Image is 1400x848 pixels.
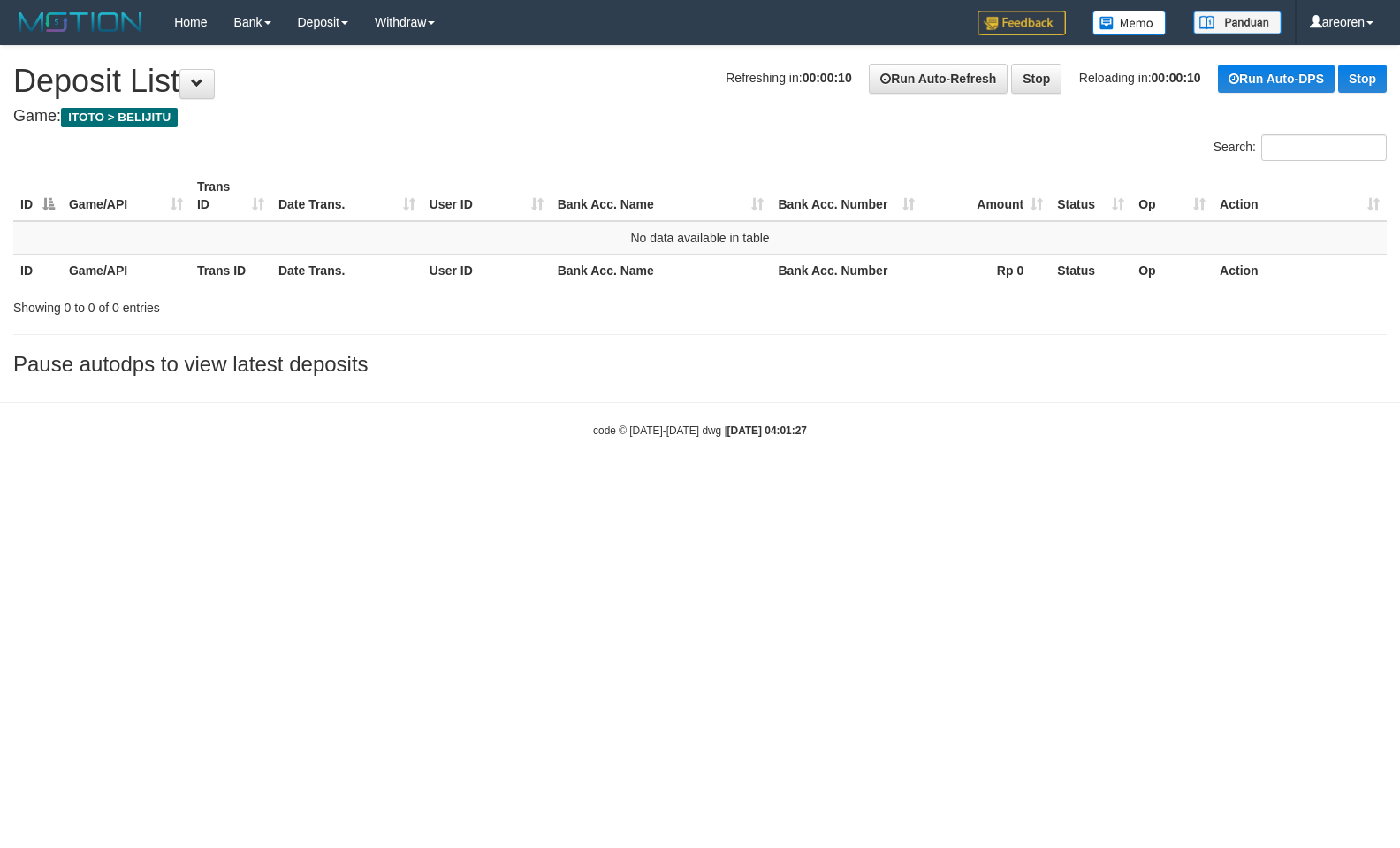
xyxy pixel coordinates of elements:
[1213,171,1387,221] th: Action: activate to sort column ascending
[62,171,190,221] th: Game/API: activate to sort column ascending
[190,171,271,221] th: Trans ID: activate to sort column ascending
[869,64,1008,94] a: Run Auto-Refresh
[422,171,551,221] th: User ID: activate to sort column ascending
[13,221,1387,255] td: No data available in table
[803,71,852,85] strong: 00:00:10
[13,9,148,35] img: MOTION_logo.png
[922,171,1050,221] th: Amount: activate to sort column ascending
[271,171,422,221] th: Date Trans.: activate to sort column ascending
[1214,134,1387,161] label: Search:
[1213,254,1387,286] th: Action
[190,254,271,286] th: Trans ID
[1050,254,1131,286] th: Status
[13,171,62,221] th: ID: activate to sort column descending
[727,424,807,437] strong: [DATE] 04:01:27
[62,254,190,286] th: Game/API
[13,108,1387,126] h4: Game:
[1193,11,1282,34] img: panduan.png
[1338,65,1387,93] a: Stop
[1092,11,1167,35] img: Button%20Memo.svg
[1218,65,1335,93] a: Run Auto-DPS
[551,254,772,286] th: Bank Acc. Name
[13,254,62,286] th: ID
[271,254,422,286] th: Date Trans.
[13,353,1387,376] h3: Pause autodps to view latest deposits
[1261,134,1387,161] input: Search:
[61,108,178,127] span: ITOTO > BELIJITU
[1050,171,1131,221] th: Status: activate to sort column ascending
[593,424,807,437] small: code © [DATE]-[DATE] dwg |
[13,64,1387,99] h1: Deposit List
[1152,71,1201,85] strong: 00:00:10
[771,254,922,286] th: Bank Acc. Number
[1131,171,1213,221] th: Op: activate to sort column ascending
[1011,64,1061,94] a: Stop
[726,71,851,85] span: Refreshing in:
[922,254,1050,286] th: Rp 0
[13,292,570,317] div: Showing 0 to 0 of 0 entries
[771,171,922,221] th: Bank Acc. Number: activate to sort column ascending
[1079,71,1201,85] span: Reloading in:
[1131,254,1213,286] th: Op
[422,254,551,286] th: User ID
[551,171,772,221] th: Bank Acc. Name: activate to sort column ascending
[978,11,1066,35] img: Feedback.jpg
